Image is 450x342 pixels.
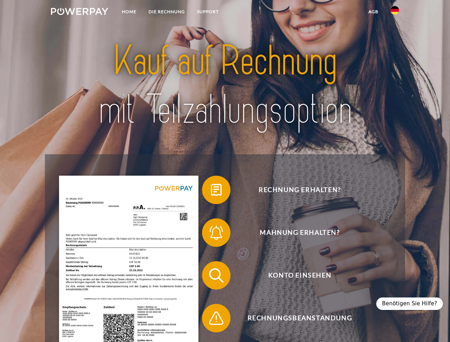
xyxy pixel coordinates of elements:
span: Mahnung erhalten? [212,218,387,247]
span: Rechnung erhalten? [212,176,387,204]
img: logo-powerpay-white.svg [51,8,108,15]
span: Konto einsehen [212,261,387,290]
a: agb [362,5,384,18]
img: qb_warning.svg [207,309,225,327]
button: Konto einsehen [202,261,387,290]
img: qb_bill.svg [207,181,225,199]
img: title-powerpay_de.svg [68,34,382,136]
img: qb_bell.svg [207,224,225,242]
a: SUPPORT [191,5,225,18]
a: DIE RECHNUNG [143,5,191,18]
a: Home [116,5,143,18]
img: de [390,6,399,15]
button: Rechnungsbeanstandung [202,304,387,332]
span: Rechnungsbeanstandung [212,304,387,332]
button: Mahnung erhalten? [202,218,387,247]
img: qb_search.svg [207,266,225,284]
button: Rechnung erhalten? [202,176,387,204]
div: Benötigen Sie Hilfe? [376,297,443,310]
